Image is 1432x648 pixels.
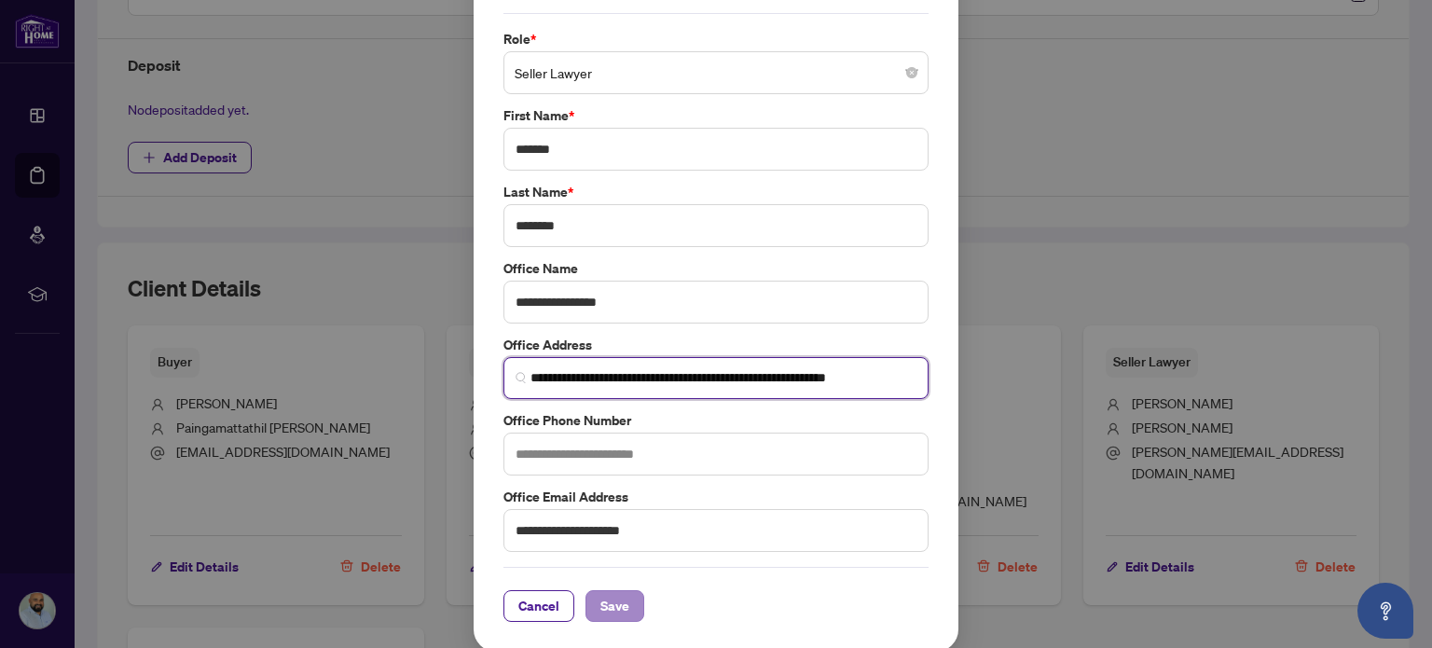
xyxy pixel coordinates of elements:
label: Office Address [503,335,929,355]
label: Last Name [503,182,929,202]
img: search_icon [516,372,527,383]
label: Office Phone Number [503,410,929,431]
label: Office Email Address [503,487,929,507]
span: Seller Lawyer [515,55,917,90]
label: Office Name [503,258,929,279]
button: Save [585,590,644,622]
button: Open asap [1357,583,1413,639]
label: First Name [503,105,929,126]
label: Role [503,29,929,49]
span: Cancel [518,591,559,621]
span: close-circle [906,67,917,78]
button: Cancel [503,590,574,622]
span: Save [600,591,629,621]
